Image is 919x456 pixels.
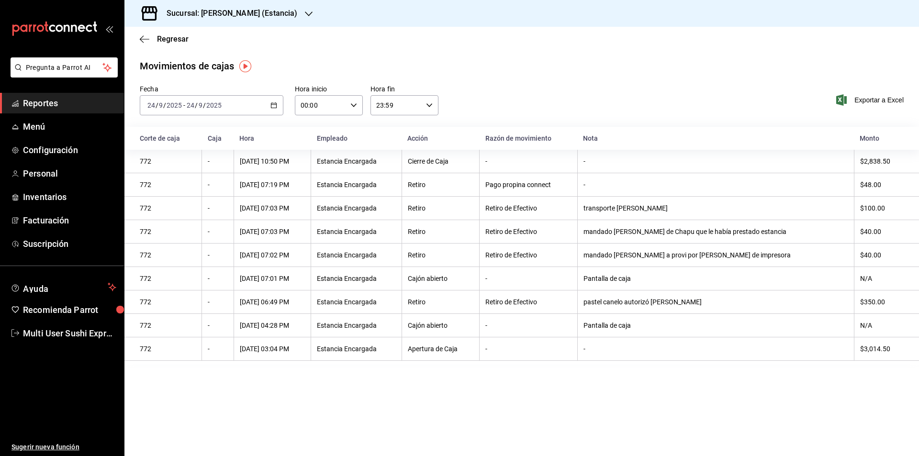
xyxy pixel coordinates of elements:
div: Retiro de Efectivo [485,228,571,235]
span: / [195,101,198,109]
span: / [156,101,158,109]
div: Estancia Encargada [317,345,395,353]
label: Fecha [140,86,283,92]
div: 772 [140,275,196,282]
label: Hora fin [370,86,438,92]
div: Movimientos de cajas [140,59,235,73]
button: Regresar [140,34,189,44]
span: Regresar [157,34,189,44]
input: ---- [206,101,222,109]
div: Retiro de Efectivo [485,298,571,306]
input: -- [186,101,195,109]
div: - [208,228,228,235]
div: $3,014.50 [860,345,904,353]
div: [DATE] 07:01 PM [240,275,305,282]
span: Exportar a Excel [838,94,904,106]
div: Estancia Encargada [317,275,395,282]
span: / [203,101,206,109]
div: - [208,251,228,259]
div: Retiro [408,298,474,306]
div: Corte de caja [140,134,196,142]
span: Recomienda Parrot [23,303,116,316]
div: pastel canelo autorizó [PERSON_NAME] [583,298,848,306]
div: Retiro de Efectivo [485,204,571,212]
div: 772 [140,204,196,212]
h3: Sucursal: [PERSON_NAME] (Estancia) [159,8,297,19]
div: 772 [140,322,196,329]
div: - [485,345,571,353]
div: Retiro [408,251,474,259]
div: Cajón abierto [408,322,474,329]
div: - [208,275,228,282]
div: Hora [239,134,305,142]
div: - [485,275,571,282]
div: Caja [208,134,228,142]
span: / [163,101,166,109]
div: Estancia Encargada [317,298,395,306]
div: Empleado [317,134,396,142]
div: Razón de movimiento [485,134,572,142]
div: mandado [PERSON_NAME] a provi por [PERSON_NAME] de impresora [583,251,848,259]
div: $350.00 [860,298,904,306]
div: N/A [860,322,904,329]
span: Suscripción [23,237,116,250]
div: Retiro [408,204,474,212]
div: - [583,345,848,353]
div: Retiro de Efectivo [485,251,571,259]
div: N/A [860,275,904,282]
div: [DATE] 10:50 PM [240,157,305,165]
div: - [208,181,228,189]
div: Monto [860,134,904,142]
div: 772 [140,228,196,235]
div: [DATE] 06:49 PM [240,298,305,306]
div: Retiro [408,228,474,235]
div: transporte [PERSON_NAME] [583,204,848,212]
div: Retiro [408,181,474,189]
div: [DATE] 03:04 PM [240,345,305,353]
div: 772 [140,251,196,259]
div: Estancia Encargada [317,322,395,329]
div: Estancia Encargada [317,157,395,165]
div: Pantalla de caja [583,322,848,329]
span: Ayuda [23,281,104,293]
div: - [485,322,571,329]
div: - [208,322,228,329]
div: Pago propina connect [485,181,571,189]
span: - [183,101,185,109]
div: 772 [140,345,196,353]
div: Apertura de Caja [408,345,474,353]
div: Estancia Encargada [317,228,395,235]
span: Multi User Sushi Express [23,327,116,340]
span: Configuración [23,144,116,156]
input: -- [147,101,156,109]
div: mandado [PERSON_NAME] de Chapu que le había prestado estancia [583,228,848,235]
div: Nota [583,134,848,142]
span: Facturación [23,214,116,227]
button: Pregunta a Parrot AI [11,57,118,78]
div: Acción [407,134,474,142]
div: [DATE] 07:19 PM [240,181,305,189]
div: - [208,345,228,353]
div: $40.00 [860,251,904,259]
div: - [208,157,228,165]
span: Sugerir nueva función [11,442,116,452]
div: Cajón abierto [408,275,474,282]
span: Reportes [23,97,116,110]
div: - [208,204,228,212]
div: [DATE] 07:03 PM [240,228,305,235]
div: 772 [140,181,196,189]
span: Inventarios [23,190,116,203]
div: [DATE] 07:03 PM [240,204,305,212]
div: $48.00 [860,181,904,189]
div: Estancia Encargada [317,204,395,212]
span: Personal [23,167,116,180]
div: Estancia Encargada [317,251,395,259]
div: $40.00 [860,228,904,235]
div: [DATE] 07:02 PM [240,251,305,259]
div: - [208,298,228,306]
div: Estancia Encargada [317,181,395,189]
div: Pantalla de caja [583,275,848,282]
img: Tooltip marker [239,60,251,72]
div: 772 [140,298,196,306]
